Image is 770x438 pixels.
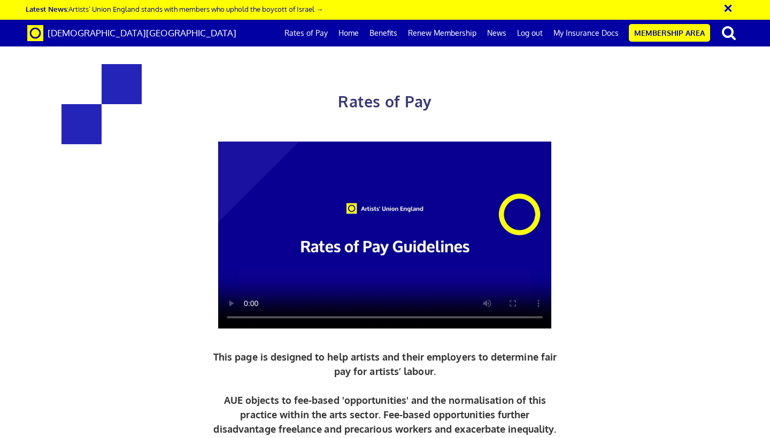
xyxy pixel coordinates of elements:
[26,4,68,13] strong: Latest News:
[19,20,244,46] a: Brand [DEMOGRAPHIC_DATA][GEOGRAPHIC_DATA]
[26,4,323,13] a: Latest News:Artists’ Union England stands with members who uphold the boycott of Israel →
[364,20,403,46] a: Benefits
[403,20,482,46] a: Renew Membership
[712,21,745,44] button: search
[338,92,432,111] span: Rates of Pay
[482,20,512,46] a: News
[548,20,624,46] a: My Insurance Docs
[279,20,333,46] a: Rates of Pay
[211,350,560,436] p: This page is designed to help artists and their employers to determine fair pay for artists’ labo...
[512,20,548,46] a: Log out
[629,24,710,42] a: Membership Area
[333,20,364,46] a: Home
[48,27,236,38] span: [DEMOGRAPHIC_DATA][GEOGRAPHIC_DATA]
